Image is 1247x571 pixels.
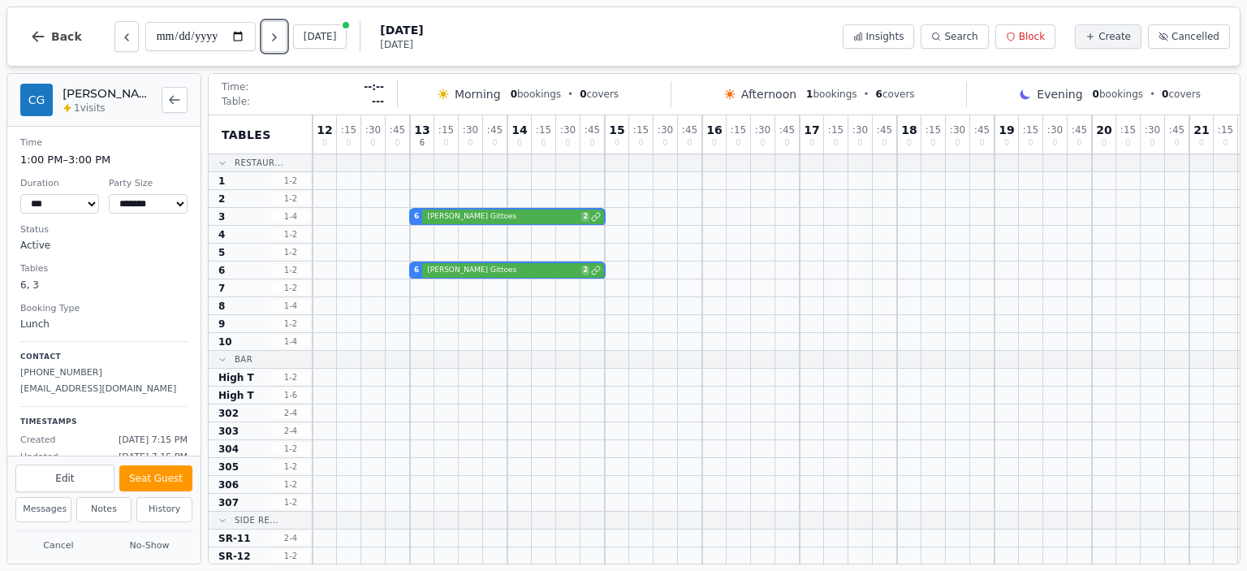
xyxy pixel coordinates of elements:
span: 0 [979,139,984,147]
span: : 30 [365,125,381,135]
button: Messages [15,497,71,522]
span: 306 [218,478,239,491]
span: 4 [218,228,225,241]
dt: Party Size [109,177,188,191]
p: Contact [20,352,188,363]
span: 1 - 4 [271,335,310,348]
span: 1 - 2 [271,175,310,187]
span: Time: [222,80,248,93]
span: 0 [736,139,740,147]
span: 0 [517,139,522,147]
span: 304 [218,443,239,456]
span: 0 [1125,139,1130,147]
span: 8 [218,300,225,313]
span: 0 [370,139,375,147]
span: [DATE] [380,22,423,38]
span: 0 [930,139,935,147]
span: 0 [1004,139,1009,147]
span: : 15 [1218,125,1233,135]
span: 0 [395,139,399,147]
span: covers [876,88,915,101]
span: Table: [222,95,250,108]
span: bookings [806,88,857,101]
span: 1 - 6 [271,389,310,401]
span: 1 - 2 [271,318,310,330]
span: : 30 [852,125,868,135]
button: Cancelled [1148,24,1230,49]
span: 2 - 4 [271,425,310,437]
dt: Duration [20,177,99,191]
span: : 30 [950,125,965,135]
span: : 15 [1023,125,1038,135]
span: 1 [806,89,813,100]
span: 1 - 2 [271,192,310,205]
span: 0 [1077,139,1081,147]
span: : 45 [487,125,503,135]
span: 13 [414,124,429,136]
span: 1 - 4 [271,300,310,312]
span: Evening [1037,86,1082,102]
dt: Time [20,136,188,150]
span: 6 [218,264,225,277]
button: Search [921,24,988,49]
span: bookings [511,88,561,101]
dd: Lunch [20,317,188,331]
span: SR-12 [218,550,251,563]
span: 0 [857,139,862,147]
span: 1 - 2 [271,264,310,276]
span: 0 [1150,139,1154,147]
span: 2 [218,192,225,205]
span: 0 [1102,139,1107,147]
span: 17 [804,124,819,136]
span: 1 [218,175,225,188]
span: [DATE] [380,38,423,51]
span: 5 [218,246,225,259]
span: 1 visits [74,102,106,115]
span: Bar [235,353,252,366]
span: 3 [218,210,225,223]
span: • [864,88,869,101]
span: 303 [218,425,239,438]
span: 18 [901,124,917,136]
span: 1 - 2 [271,550,310,562]
p: [PHONE_NUMBER] [20,366,188,380]
span: 19 [999,124,1014,136]
span: 1 - 4 [271,210,310,223]
span: 305 [218,461,239,474]
span: 16 [706,124,722,136]
button: History [136,497,192,522]
span: 0 [760,139,765,147]
dt: Tables [20,262,188,276]
span: 1 - 2 [271,496,310,508]
span: 0 [784,139,789,147]
span: : 45 [779,125,795,135]
span: Tables [222,127,271,143]
button: Block [995,24,1055,49]
span: covers [1162,88,1201,101]
span: : 15 [1120,125,1136,135]
span: 6 [876,89,882,100]
span: 0 [907,139,912,147]
span: covers [580,88,619,101]
span: [PERSON_NAME] Gittoes [424,211,580,223]
p: [EMAIL_ADDRESS][DOMAIN_NAME] [20,383,188,396]
span: 0 [1162,89,1168,100]
span: : 15 [438,125,454,135]
button: Previous day [114,21,139,52]
span: High T [218,389,254,402]
span: 21 [1193,124,1209,136]
span: 0 [468,139,472,147]
span: [PERSON_NAME] Gittoes [424,265,580,276]
span: --:-- [364,80,384,93]
span: : 15 [926,125,941,135]
span: 307 [218,496,239,509]
span: 1 - 2 [271,478,310,491]
button: Cancel [15,536,101,556]
span: 0 [565,139,570,147]
span: 0 [833,139,838,147]
span: 1 - 2 [271,461,310,473]
span: Back [51,31,82,42]
span: Side Re... [235,514,278,526]
span: Created [20,434,56,448]
span: High T [218,371,254,384]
